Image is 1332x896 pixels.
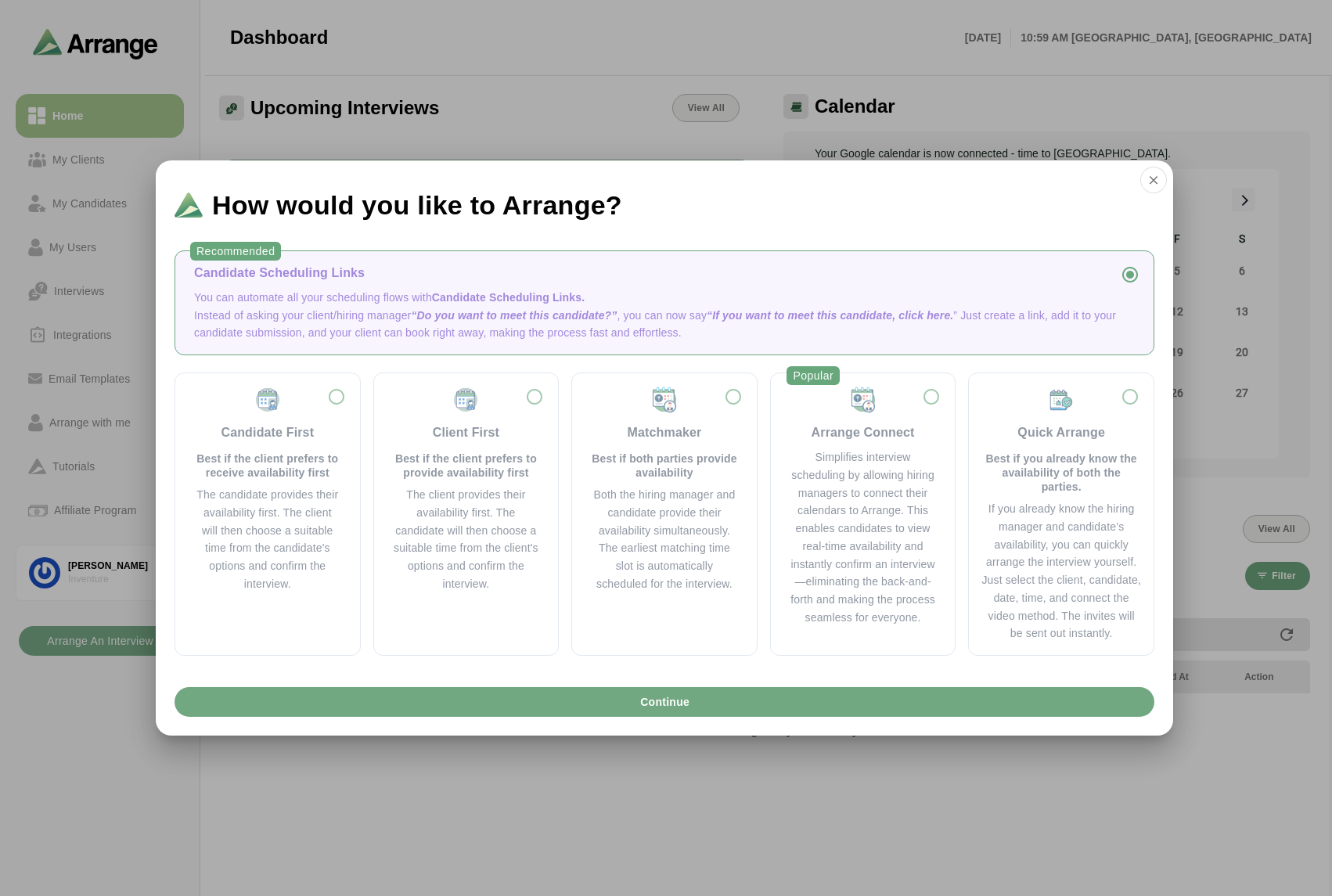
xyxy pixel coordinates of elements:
button: Continue [175,687,1154,717]
span: Continue [639,687,689,717]
div: Matchmaker [628,423,702,442]
div: The candidate provides their availability first. The client will then choose a suitable time from... [194,486,341,593]
img: Candidate First [254,386,282,414]
div: Arrange Connect [812,423,915,442]
div: Popular [787,366,840,385]
div: The client provides their availability first. The candidate will then choose a suitable time from... [393,486,540,593]
div: If you already know the hiring manager and candidate’s availability, you can quickly arrange the ... [981,500,1141,642]
span: How would you like to Arrange? [212,192,622,218]
div: Client First [433,423,499,442]
span: “If you want to meet this candidate, click here. [707,309,953,322]
span: “Do you want to meet this candidate?” [411,309,617,322]
div: Quick Arrange [1017,423,1105,442]
span: Candidate Scheduling Links. [432,291,585,304]
p: Best if you already know the availability of both the parties. [981,452,1141,494]
img: Matchmaker [650,386,679,414]
img: Matchmaker [849,386,877,414]
p: Instead of asking your client/hiring manager , you can now say ” Just create a link, add it to yo... [194,307,1135,343]
div: Both the hiring manager and candidate provide their availability simultaneously. The earliest mat... [591,486,738,593]
p: Best if both parties provide availability [591,452,738,480]
p: You can automate all your scheduling flows with [194,289,1135,307]
img: Client First [452,386,480,414]
div: Simplifies interview scheduling by allowing hiring managers to connect their calendars to Arrange... [790,448,937,627]
div: Candidate Scheduling Links [194,264,1135,282]
div: Candidate First [221,423,314,442]
p: Best if the client prefers to receive availability first [194,452,341,480]
img: Quick Arrange [1047,386,1075,414]
img: Logo [175,193,203,218]
p: Best if the client prefers to provide availability first [393,452,540,480]
div: Recommended [190,242,281,261]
